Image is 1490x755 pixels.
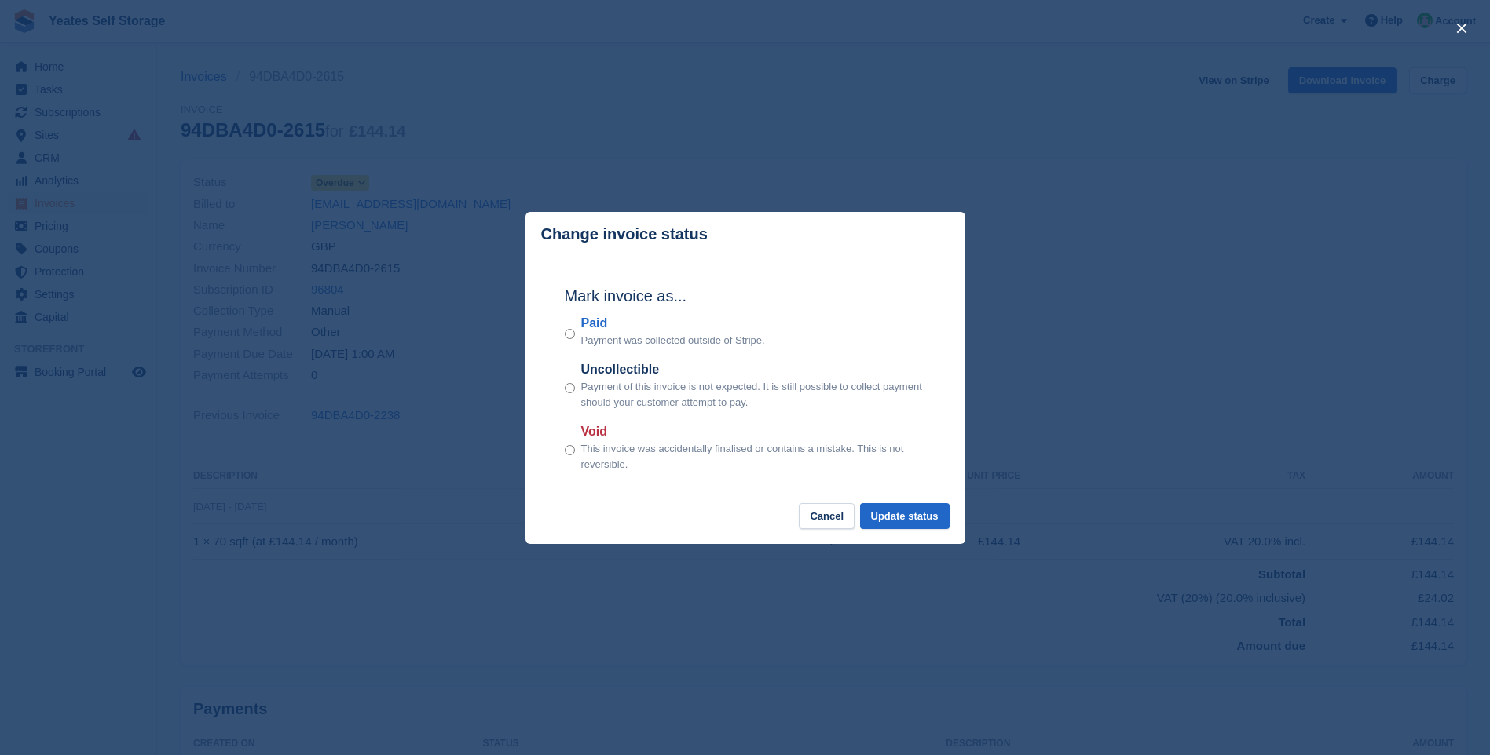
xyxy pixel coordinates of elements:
p: This invoice was accidentally finalised or contains a mistake. This is not reversible. [581,441,926,472]
button: close [1449,16,1474,41]
h2: Mark invoice as... [565,284,926,308]
p: Payment was collected outside of Stripe. [581,333,765,348]
label: Void [581,422,926,441]
label: Paid [581,314,765,333]
p: Payment of this invoice is not expected. It is still possible to collect payment should your cust... [581,379,926,410]
label: Uncollectible [581,360,926,379]
button: Update status [860,503,950,529]
p: Change invoice status [541,225,708,243]
button: Cancel [799,503,855,529]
